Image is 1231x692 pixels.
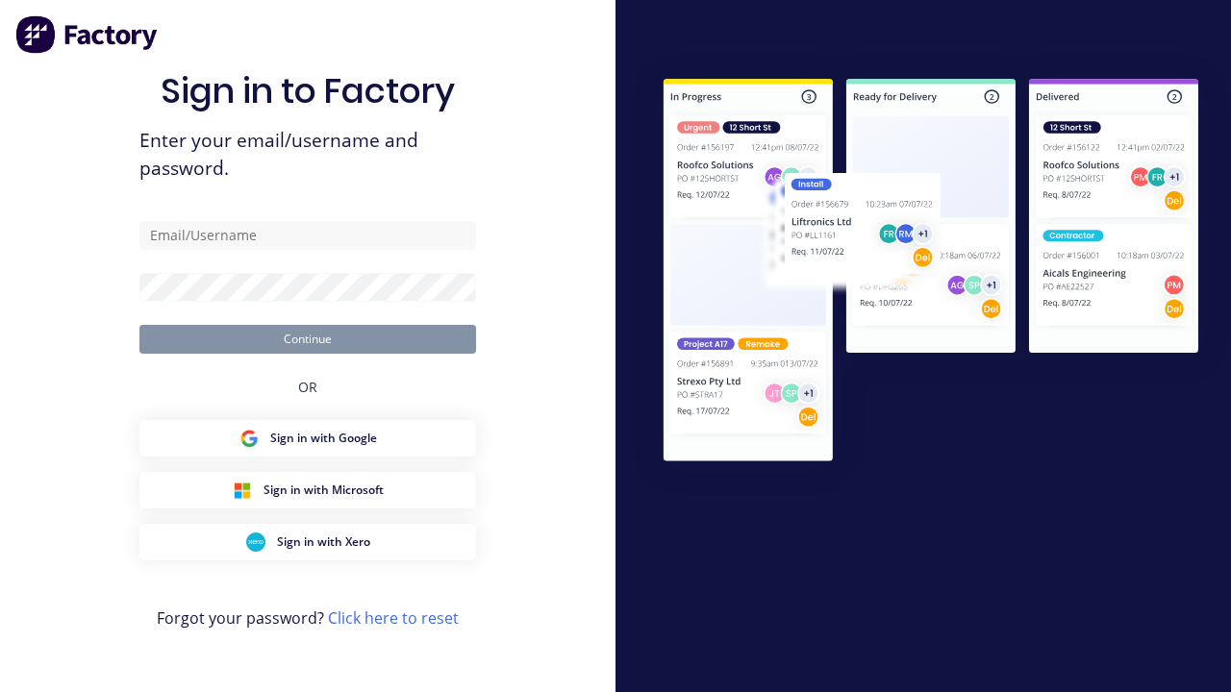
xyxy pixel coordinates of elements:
span: Sign in with Google [270,430,377,447]
img: Factory [15,15,160,54]
button: Microsoft Sign inSign in with Microsoft [139,472,476,508]
span: Forgot your password? [157,606,459,630]
input: Email/Username [139,221,476,250]
img: Google Sign in [239,429,259,448]
a: Click here to reset [328,607,459,629]
img: Xero Sign in [246,532,265,552]
img: Microsoft Sign in [233,481,252,500]
span: Enter your email/username and password. [139,127,476,183]
h1: Sign in to Factory [161,70,455,111]
button: Xero Sign inSign in with Xero [139,524,476,560]
button: Google Sign inSign in with Google [139,420,476,457]
div: OR [298,354,317,420]
img: Sign in [631,49,1231,496]
span: Sign in with Microsoft [264,482,384,499]
button: Continue [139,325,476,354]
span: Sign in with Xero [277,533,370,551]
